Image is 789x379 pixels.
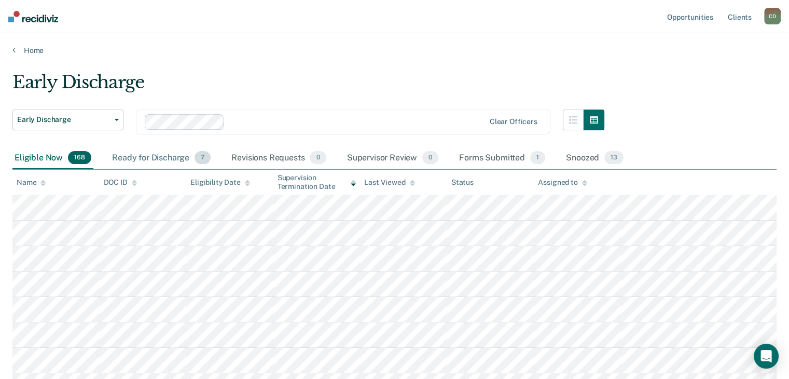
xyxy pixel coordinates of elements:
[110,147,213,170] div: Ready for Discharge7
[364,178,414,187] div: Last Viewed
[604,151,624,165] span: 13
[12,110,123,130] button: Early Discharge
[278,173,356,191] div: Supervision Termination Date
[451,178,474,187] div: Status
[490,117,537,126] div: Clear officers
[17,115,110,124] span: Early Discharge
[345,147,441,170] div: Supervisor Review0
[17,178,46,187] div: Name
[538,178,587,187] div: Assigned to
[310,151,326,165] span: 0
[195,151,211,165] span: 7
[190,178,250,187] div: Eligibility Date
[422,151,438,165] span: 0
[229,147,328,170] div: Revisions Requests0
[12,46,777,55] a: Home
[754,344,779,369] div: Open Intercom Messenger
[764,8,781,24] button: CD
[12,72,604,101] div: Early Discharge
[764,8,781,24] div: C D
[457,147,547,170] div: Forms Submitted1
[68,151,91,165] span: 168
[564,147,626,170] div: Snoozed13
[104,178,137,187] div: DOC ID
[530,151,545,165] span: 1
[8,11,58,22] img: Recidiviz
[12,147,93,170] div: Eligible Now168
